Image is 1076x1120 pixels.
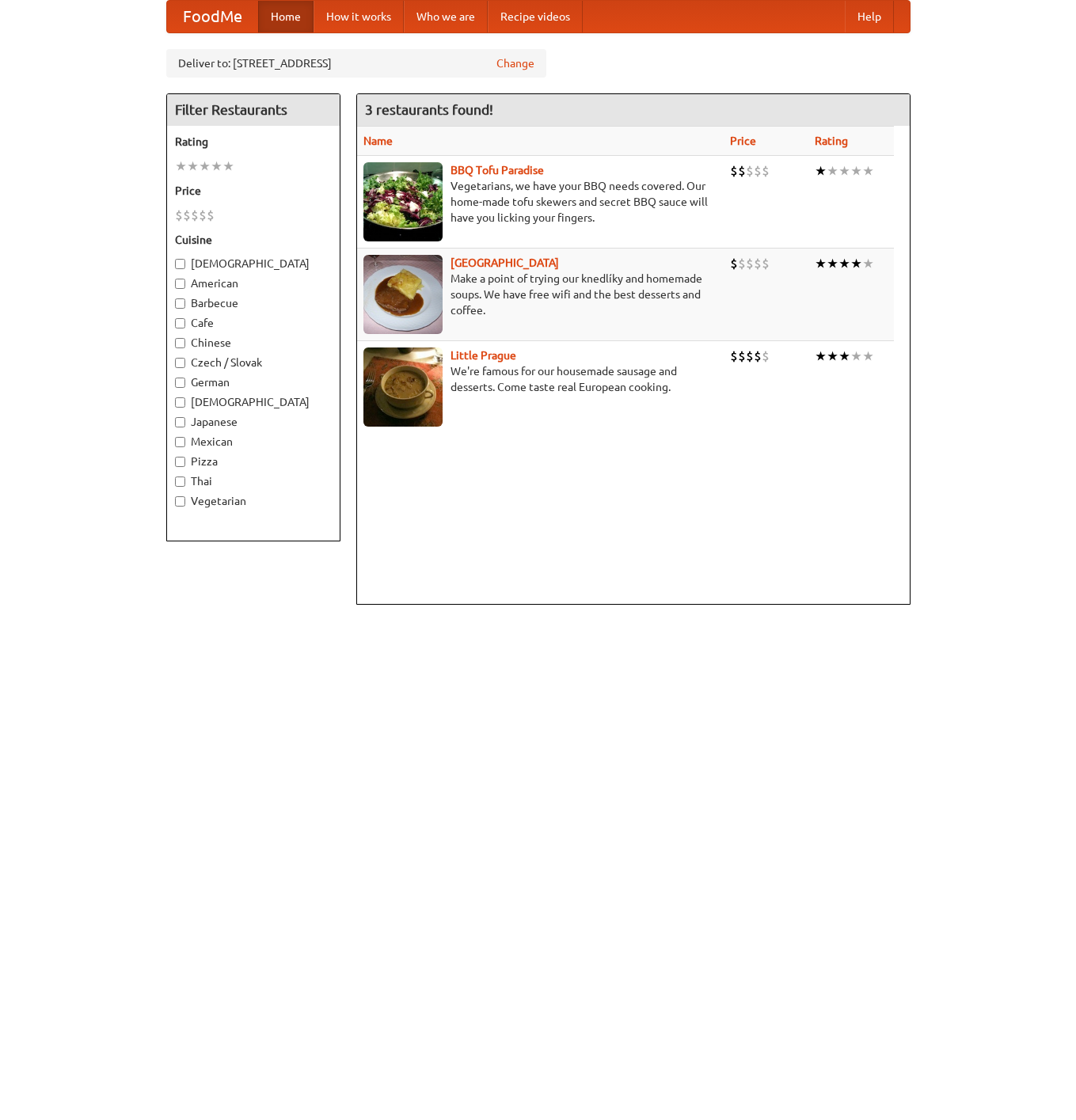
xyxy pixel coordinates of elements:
input: [DEMOGRAPHIC_DATA] [175,397,185,408]
input: Pizza [175,457,185,467]
h4: Filter Restaurants [167,94,340,126]
p: Make a point of trying our knedlíky and homemade soups. We have free wifi and the best desserts a... [363,271,718,318]
li: $ [762,347,770,365]
li: $ [746,347,754,365]
input: German [175,378,185,388]
input: Japanese [175,417,185,427]
input: Barbecue [175,298,185,309]
li: ★ [827,347,838,365]
h5: Price [175,183,332,199]
li: $ [175,207,183,224]
h5: Rating [175,134,332,150]
li: $ [191,207,199,224]
label: Pizza [175,454,332,469]
li: ★ [838,255,850,272]
label: [DEMOGRAPHIC_DATA] [175,256,332,271]
a: Change [496,55,534,71]
li: $ [746,162,754,180]
img: tofuparadise.jpg [363,162,443,241]
input: Mexican [175,437,185,447]
li: ★ [815,347,827,365]
label: Czech / Slovak [175,355,332,370]
li: ★ [850,255,862,272]
label: American [175,275,332,291]
li: ★ [862,347,874,365]
label: Thai [175,473,332,489]
a: Name [363,135,393,147]
li: ★ [815,255,827,272]
a: Rating [815,135,848,147]
li: ★ [838,162,850,180]
a: Price [730,135,756,147]
li: ★ [827,255,838,272]
label: Mexican [175,434,332,450]
li: $ [754,162,762,180]
a: [GEOGRAPHIC_DATA] [451,256,559,269]
a: Who we are [404,1,488,32]
li: $ [754,347,762,365]
a: Home [258,1,314,32]
input: Thai [175,476,185,487]
label: Barbecue [175,295,332,311]
li: $ [746,255,754,272]
li: ★ [187,158,199,175]
label: Cafe [175,315,332,331]
input: American [175,279,185,289]
p: Vegetarians, we have your BBQ needs covered. Our home-made tofu skewers and secret BBQ sauce will... [363,178,718,226]
ng-pluralize: 3 restaurants found! [365,102,493,117]
input: [DEMOGRAPHIC_DATA] [175,259,185,269]
a: BBQ Tofu Paradise [451,164,544,177]
input: Czech / Slovak [175,358,185,368]
li: $ [738,162,746,180]
p: We're famous for our housemade sausage and desserts. Come taste real European cooking. [363,363,718,395]
li: $ [730,255,738,272]
li: ★ [827,162,838,180]
a: Little Prague [451,349,516,362]
li: ★ [211,158,222,175]
li: ★ [838,347,850,365]
li: $ [183,207,191,224]
li: ★ [222,158,234,175]
label: German [175,374,332,390]
input: Vegetarian [175,496,185,507]
li: $ [207,207,215,224]
div: Deliver to: [STREET_ADDRESS] [166,49,546,78]
label: Chinese [175,335,332,351]
img: littleprague.jpg [363,347,443,427]
a: How it works [314,1,404,32]
input: Cafe [175,318,185,328]
li: $ [762,162,770,180]
li: $ [762,255,770,272]
label: Japanese [175,414,332,430]
li: ★ [850,162,862,180]
li: ★ [199,158,211,175]
li: ★ [850,347,862,365]
li: ★ [862,162,874,180]
li: $ [738,347,746,365]
img: czechpoint.jpg [363,255,443,334]
a: Recipe videos [488,1,583,32]
label: [DEMOGRAPHIC_DATA] [175,394,332,410]
a: FoodMe [167,1,258,32]
li: $ [730,347,738,365]
input: Chinese [175,338,185,348]
a: Help [845,1,894,32]
li: ★ [862,255,874,272]
label: Vegetarian [175,493,332,509]
li: $ [730,162,738,180]
h5: Cuisine [175,232,332,248]
li: ★ [175,158,187,175]
li: $ [754,255,762,272]
li: $ [199,207,207,224]
li: $ [738,255,746,272]
li: ★ [815,162,827,180]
